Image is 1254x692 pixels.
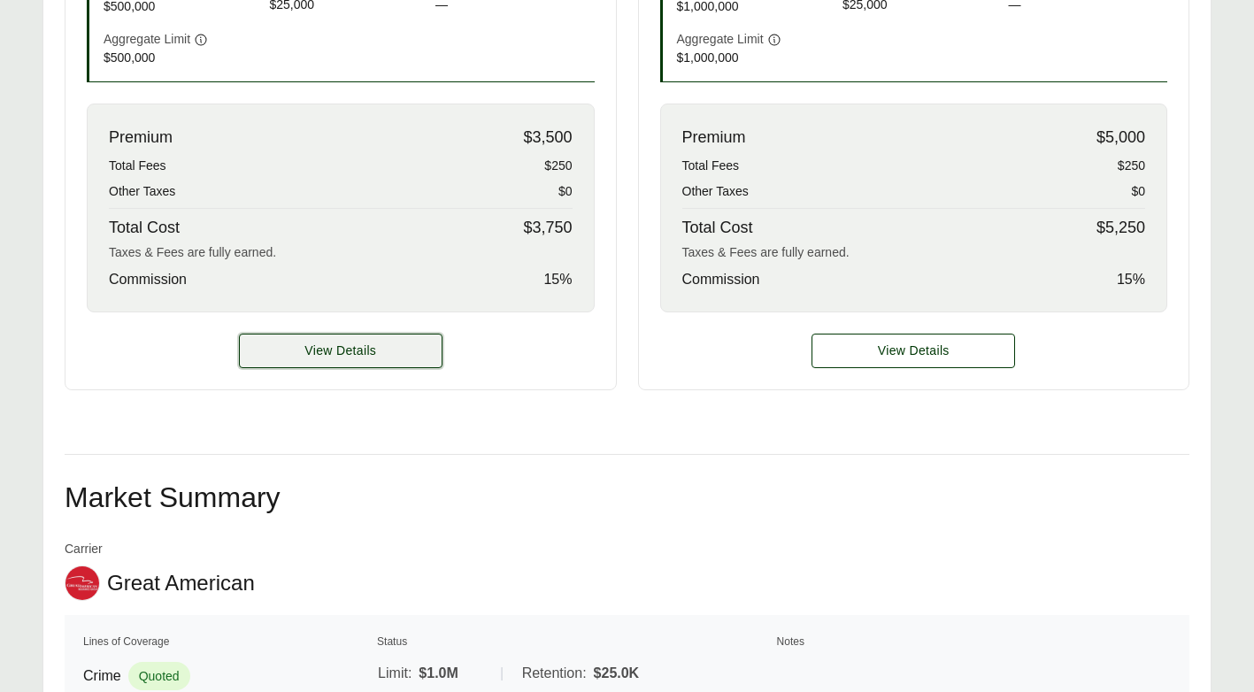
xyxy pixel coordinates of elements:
[109,182,175,201] span: Other Taxes
[812,334,1015,368] a: Option B details
[682,182,749,201] span: Other Taxes
[419,663,458,684] span: $1.0M
[812,334,1015,368] button: View Details
[558,182,573,201] span: $0
[109,243,573,262] div: Taxes & Fees are fully earned.
[677,49,836,67] span: $1,000,000
[522,663,587,684] span: Retention:
[682,126,746,150] span: Premium
[239,334,442,368] a: Option A details
[65,566,99,600] img: Great American
[523,126,572,150] span: $3,500
[128,662,190,690] span: Quoted
[682,243,1146,262] div: Taxes & Fees are fully earned.
[500,665,504,680] span: |
[1096,216,1145,240] span: $5,250
[109,157,166,175] span: Total Fees
[239,334,442,368] button: View Details
[523,216,572,240] span: $3,750
[543,269,572,290] span: 15 %
[104,30,190,49] span: Aggregate Limit
[776,633,1172,650] th: Notes
[1117,269,1145,290] span: 15 %
[82,633,373,650] th: Lines of Coverage
[107,570,255,596] span: Great American
[109,269,187,290] span: Commission
[682,269,760,290] span: Commission
[544,157,572,175] span: $250
[677,30,764,49] span: Aggregate Limit
[304,342,376,360] span: View Details
[109,126,173,150] span: Premium
[104,49,263,67] span: $500,000
[65,483,1189,511] h2: Market Summary
[1131,182,1145,201] span: $0
[378,663,412,684] span: Limit:
[1118,157,1145,175] span: $250
[65,540,255,558] span: Carrier
[1096,126,1145,150] span: $5,000
[376,633,772,650] th: Status
[682,157,740,175] span: Total Fees
[682,216,753,240] span: Total Cost
[109,216,180,240] span: Total Cost
[83,665,121,687] span: Crime
[594,663,640,684] span: $25.0K
[878,342,950,360] span: View Details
